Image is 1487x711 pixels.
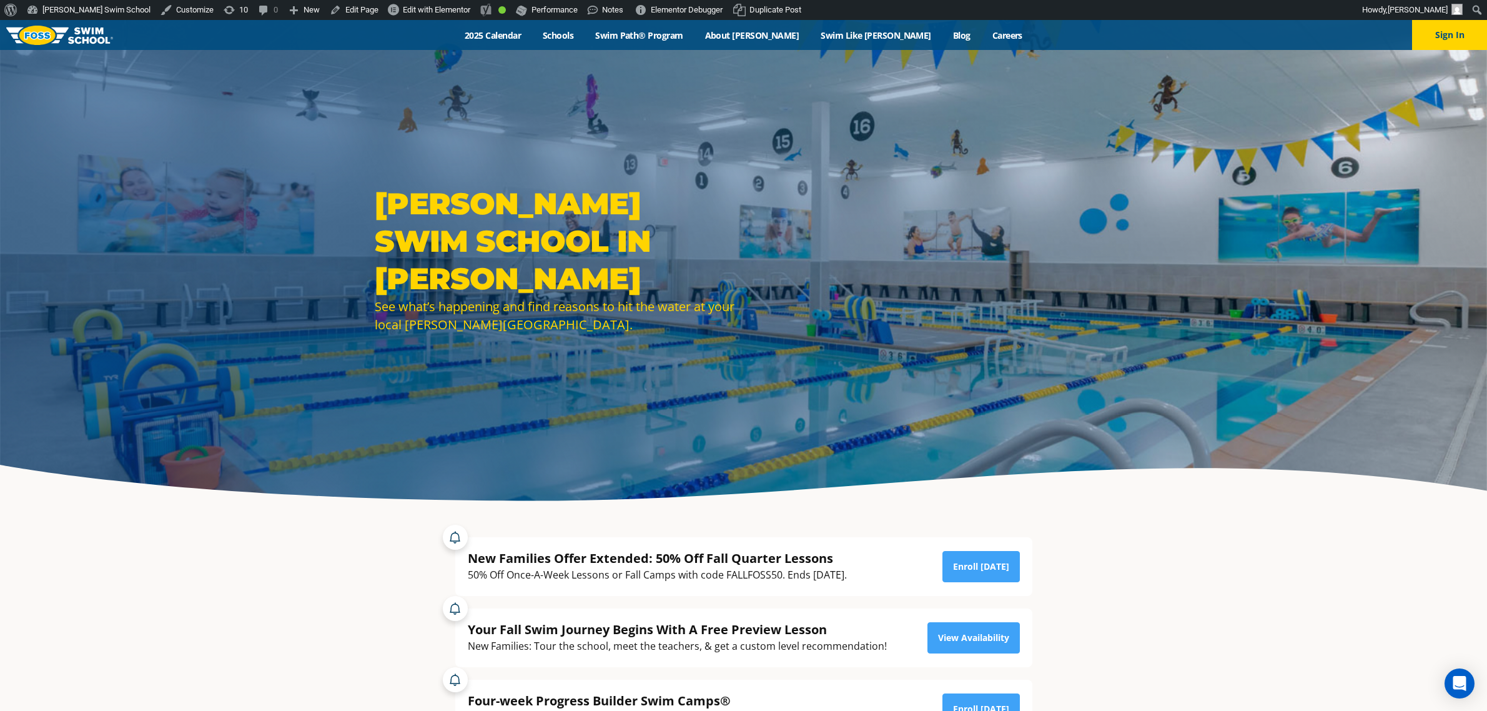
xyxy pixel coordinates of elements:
[6,26,113,45] img: FOSS Swim School Logo
[981,29,1033,41] a: Careers
[498,6,506,14] div: Good
[585,29,694,41] a: Swim Path® Program
[468,550,847,567] div: New Families Offer Extended: 50% Off Fall Quarter Lessons
[468,638,887,655] div: New Families: Tour the school, meet the teachers, & get a custom level recommendation!
[532,29,585,41] a: Schools
[375,185,737,297] h1: [PERSON_NAME] Swim School in [PERSON_NAME]
[1412,20,1487,50] button: Sign In
[942,29,981,41] a: Blog
[468,692,920,709] div: Four-week Progress Builder Swim Camps®
[375,297,737,334] div: See what’s happening and find reasons to hit the water at your local [PERSON_NAME][GEOGRAPHIC_DATA].
[468,567,847,584] div: 50% Off Once-A-Week Lessons or Fall Camps with code FALLFOSS50. Ends [DATE].
[1445,669,1475,699] div: Open Intercom Messenger
[468,621,887,638] div: Your Fall Swim Journey Begins With A Free Preview Lesson
[927,622,1020,654] a: View Availability
[454,29,532,41] a: 2025 Calendar
[694,29,810,41] a: About [PERSON_NAME]
[942,551,1020,582] a: Enroll [DATE]
[403,5,470,14] span: Edit with Elementor
[810,29,942,41] a: Swim Like [PERSON_NAME]
[1388,5,1448,14] span: [PERSON_NAME]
